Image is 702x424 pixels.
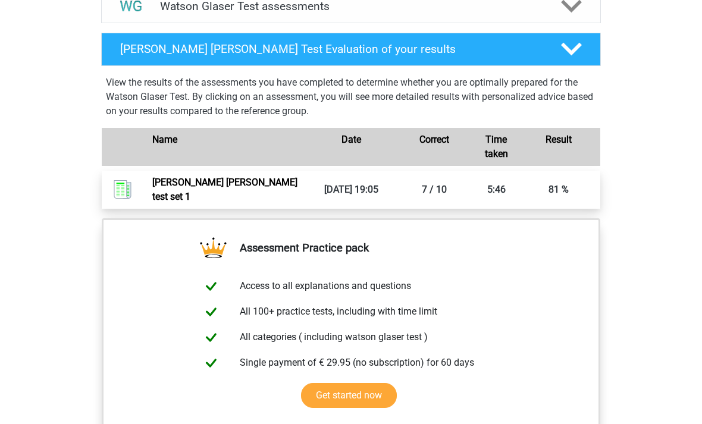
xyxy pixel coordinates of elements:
[393,133,476,161] div: Correct
[106,76,596,118] p: View the results of the assessments you have completed to determine whether you are optimally pre...
[120,42,542,56] h4: [PERSON_NAME] [PERSON_NAME] Test Evaluation of your results
[309,133,393,161] div: Date
[301,383,397,408] a: Get started now
[476,133,518,161] div: Time taken
[96,33,606,66] a: [PERSON_NAME] [PERSON_NAME] Test Evaluation of your results
[143,133,309,161] div: Name
[517,133,600,161] div: Result
[152,177,297,202] a: [PERSON_NAME] [PERSON_NAME] test set 1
